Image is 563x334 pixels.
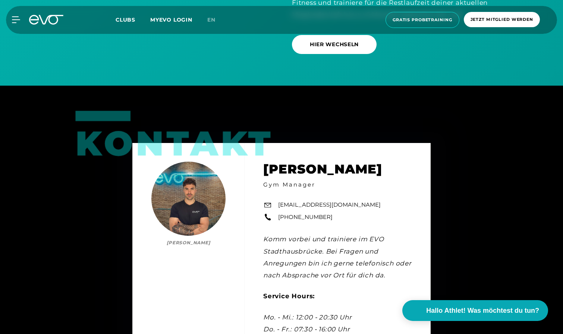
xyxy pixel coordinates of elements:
[426,306,539,316] span: Hallo Athlet! Was möchtest du tun?
[292,29,380,60] a: HIER WECHSELN
[278,213,333,221] a: [PHONE_NUMBER]
[471,16,533,23] span: Jetzt Mitglied werden
[150,16,192,23] a: MYEVO LOGIN
[383,12,462,28] a: Gratis Probetraining
[402,300,548,321] button: Hallo Athlet! Was möchtest du tun?
[207,16,216,23] span: en
[278,201,381,209] a: [EMAIL_ADDRESS][DOMAIN_NAME]
[310,41,359,48] span: HIER WECHSELN
[116,16,150,23] a: Clubs
[207,16,224,24] a: en
[393,17,452,23] span: Gratis Probetraining
[116,16,135,23] span: Clubs
[462,12,542,28] a: Jetzt Mitglied werden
